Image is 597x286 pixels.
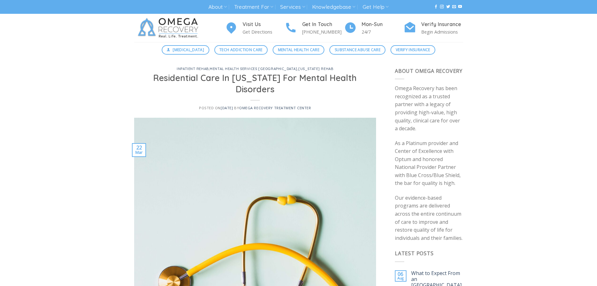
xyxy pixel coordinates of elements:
a: Follow on Twitter [446,5,450,9]
h4: Visit Us [243,20,285,29]
span: by [234,105,311,110]
a: Follow on YouTube [458,5,462,9]
a: Verify Insurance [390,45,435,55]
a: Substance Abuse Care [329,45,385,55]
a: Get Help [363,1,389,13]
img: Omega Recovery [134,14,205,42]
span: Verify Insurance [396,47,430,53]
span: Posted on [199,105,233,110]
a: Omega Recovery Treatment Center [239,105,311,110]
a: Mental Health Care [273,45,324,55]
a: [MEDICAL_DATA] [162,45,209,55]
h6: , , [142,67,369,71]
span: Substance Abuse Care [335,47,380,53]
a: Services [280,1,305,13]
a: Visit Us Get Directions [225,20,285,36]
p: [PHONE_NUMBER] [302,28,344,35]
p: Get Directions [243,28,285,35]
a: Verify Insurance Begin Admissions [404,20,463,36]
p: As a Platinum provider and Center of Excellence with Optum and honored National Provider Partner ... [395,139,463,188]
a: Treatment For [234,1,273,13]
a: Send us an email [452,5,456,9]
a: About [208,1,227,13]
span: [MEDICAL_DATA] [173,47,204,53]
p: 24/7 [362,28,404,35]
span: About Omega Recovery [395,67,463,74]
h4: Mon-Sun [362,20,404,29]
a: mental health services [GEOGRAPHIC_DATA] [210,67,297,71]
h4: Verify Insurance [421,20,463,29]
a: Follow on Instagram [440,5,444,9]
span: Latest Posts [395,250,434,257]
a: [US_STATE] Rehab [298,67,333,71]
h1: Residential Care In [US_STATE] For Mental Health Disorders [142,73,369,95]
h4: Get In Touch [302,20,344,29]
span: Tech Addiction Care [219,47,263,53]
span: Mental Health Care [278,47,319,53]
a: [DATE] [221,105,233,110]
a: Knowledgebase [312,1,355,13]
p: Begin Admissions [421,28,463,35]
a: Inpatient Rehab [177,67,208,71]
a: Get In Touch [PHONE_NUMBER] [285,20,344,36]
p: Omega Recovery has been recognized as a trusted partner with a legacy of providing high-value, hi... [395,84,463,133]
p: Our evidence-based programs are delivered across the entire continuum of care to improve and rest... [395,194,463,242]
a: Follow on Facebook [434,5,438,9]
a: Tech Addiction Care [214,45,268,55]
